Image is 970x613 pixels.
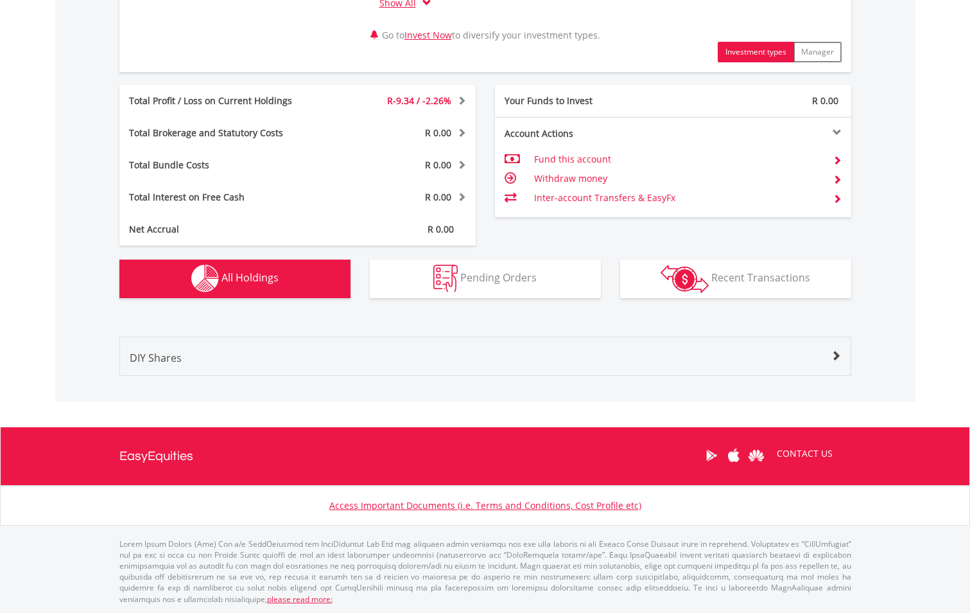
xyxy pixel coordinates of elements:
img: pending_instructions-wht.png [433,265,458,292]
button: Investment types [718,42,794,62]
div: Account Actions [495,127,673,140]
span: R 0.00 [425,191,451,203]
span: DIY Shares [130,351,182,365]
td: Withdraw money [534,169,822,188]
span: R-9.34 / -2.26% [387,94,451,107]
span: All Holdings [221,271,279,285]
img: holdings-wht.png [191,265,219,292]
p: Lorem Ipsum Dolors (Ame) Con a/e SeddOeiusmod tem InciDiduntut Lab Etd mag aliquaen admin veniamq... [119,538,851,605]
button: Recent Transactions [620,260,851,298]
span: R 0.00 [425,159,451,171]
div: Net Accrual [119,223,327,236]
span: Recent Transactions [711,271,810,285]
div: Total Bundle Costs [119,159,327,172]
a: CONTACT US [768,436,842,472]
td: Fund this account [534,150,822,169]
div: Your Funds to Invest [495,94,673,107]
a: EasyEquities [119,427,193,485]
a: Invest Now [404,29,452,41]
div: Total Interest on Free Cash [119,191,327,204]
img: transactions-zar-wht.png [661,265,709,293]
a: please read more: [267,594,333,605]
div: Total Profit / Loss on Current Holdings [119,94,327,107]
td: Inter-account Transfers & EasyFx [534,188,822,208]
button: Manager [793,42,842,62]
button: Pending Orders [370,260,601,298]
a: Google Play [700,436,723,475]
a: Apple [723,436,745,475]
span: R 0.00 [428,223,454,235]
a: Huawei [745,436,768,475]
span: Pending Orders [460,271,537,285]
a: Access Important Documents (i.e. Terms and Conditions, Cost Profile etc) [329,499,641,511]
button: All Holdings [119,260,351,298]
div: Total Brokerage and Statutory Costs [119,127,327,139]
span: R 0.00 [425,127,451,139]
span: R 0.00 [812,94,838,107]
